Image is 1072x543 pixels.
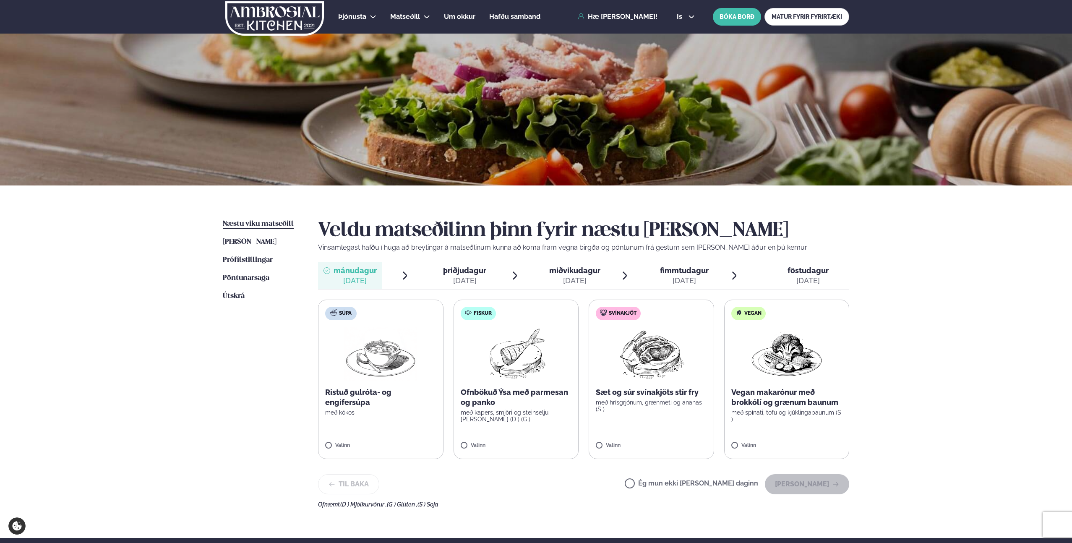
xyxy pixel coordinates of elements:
span: mánudagur [334,266,377,275]
p: Vegan makarónur með brokkólí og grænum baunum [731,387,842,407]
p: Ristuð gulróta- og engifersúpa [325,387,436,407]
span: Matseðill [390,13,420,21]
button: is [670,13,702,20]
a: [PERSON_NAME] [223,237,276,247]
img: soup.svg [330,309,337,316]
span: miðvikudagur [549,266,600,275]
button: [PERSON_NAME] [765,474,849,494]
span: (G ) Glúten , [387,501,417,508]
a: Útskrá [223,291,245,301]
a: Um okkur [444,12,475,22]
button: Til baka [318,474,379,494]
a: Næstu viku matseðill [223,219,294,229]
span: Fiskur [474,310,492,317]
span: Vegan [744,310,762,317]
a: Cookie settings [8,517,26,535]
span: Súpa [339,310,352,317]
p: með kapers, smjöri og steinselju [PERSON_NAME] (D ) (G ) [461,409,572,423]
p: með kókos [325,409,436,416]
a: MATUR FYRIR FYRIRTÆKI [764,8,849,26]
span: Hafðu samband [489,13,540,21]
img: fish.svg [465,309,472,316]
img: Soup.png [344,327,417,381]
img: Pork-Meat.png [614,327,689,381]
a: Þjónusta [338,12,366,22]
span: þriðjudagur [443,266,486,275]
a: Hæ [PERSON_NAME]! [578,13,657,21]
span: föstudagur [788,266,829,275]
img: Vegan.png [750,327,824,381]
button: BÓKA BORÐ [713,8,761,26]
a: Prófílstillingar [223,255,273,265]
p: Vinsamlegast hafðu í huga að breytingar á matseðlinum kunna að koma fram vegna birgða og pöntunum... [318,243,849,253]
div: [DATE] [549,276,600,286]
span: fimmtudagur [660,266,709,275]
a: Pöntunarsaga [223,273,269,283]
div: Ofnæmi: [318,501,849,508]
span: Prófílstillingar [223,256,273,264]
span: (S ) Soja [417,501,438,508]
p: Sæt og súr svínakjöts stir fry [596,387,707,397]
span: Svínakjöt [609,310,636,317]
span: Næstu viku matseðill [223,220,294,227]
p: með spínati, tofu og kjúklingabaunum (S ) [731,409,842,423]
p: Ofnbökuð Ýsa með parmesan og panko [461,387,572,407]
img: logo [224,1,325,36]
span: Þjónusta [338,13,366,21]
div: [DATE] [334,276,377,286]
div: [DATE] [443,276,486,286]
span: Útskrá [223,292,245,300]
img: Vegan.svg [736,309,742,316]
h2: Veldu matseðilinn þinn fyrir næstu [PERSON_NAME] [318,219,849,243]
p: með hrísgrjónum, grænmeti og ananas (S ) [596,399,707,412]
span: [PERSON_NAME] [223,238,276,245]
a: Matseðill [390,12,420,22]
img: pork.svg [600,309,607,316]
span: Um okkur [444,13,475,21]
a: Hafðu samband [489,12,540,22]
span: is [677,13,685,20]
div: [DATE] [788,276,829,286]
img: Fish.png [479,327,553,381]
div: [DATE] [660,276,709,286]
span: Pöntunarsaga [223,274,269,282]
span: (D ) Mjólkurvörur , [340,501,387,508]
